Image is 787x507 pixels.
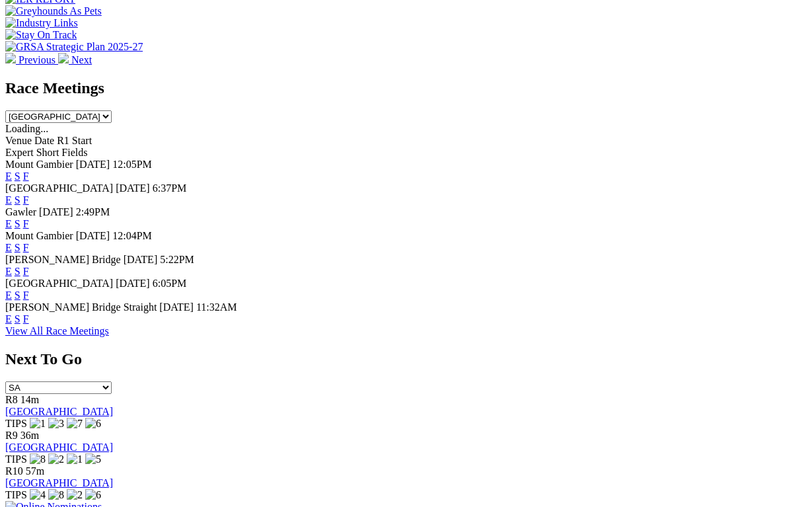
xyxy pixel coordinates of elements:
a: E [5,171,12,182]
span: Mount Gambier [5,159,73,170]
a: F [23,194,29,206]
span: Expert [5,147,34,158]
h2: Next To Go [5,350,782,368]
span: Date [34,135,54,146]
a: E [5,290,12,301]
span: Mount Gambier [5,230,73,241]
span: Previous [19,54,56,65]
span: 57m [26,465,44,477]
a: E [5,313,12,325]
img: 3 [48,418,64,430]
span: TIPS [5,418,27,429]
span: Short [36,147,59,158]
img: 6 [85,418,101,430]
span: [DATE] [39,206,73,217]
a: [GEOGRAPHIC_DATA] [5,406,113,417]
a: Previous [5,54,58,65]
img: Industry Links [5,17,78,29]
a: E [5,266,12,277]
a: S [15,242,20,253]
span: R10 [5,465,23,477]
a: S [15,218,20,229]
a: S [15,266,20,277]
img: 5 [85,453,101,465]
span: Gawler [5,206,36,217]
a: S [15,194,20,206]
img: 6 [85,489,101,501]
a: View All Race Meetings [5,325,109,336]
span: 5:22PM [160,254,194,265]
span: TIPS [5,453,27,465]
h2: Race Meetings [5,79,782,97]
span: Fields [61,147,87,158]
a: F [23,218,29,229]
span: 6:37PM [153,182,187,194]
span: 36m [20,430,39,441]
span: [DATE] [76,230,110,241]
span: 6:05PM [153,278,187,289]
img: Stay On Track [5,29,77,41]
span: R8 [5,394,18,405]
a: [GEOGRAPHIC_DATA] [5,442,113,453]
span: [DATE] [116,182,150,194]
span: [DATE] [159,301,194,313]
img: 1 [30,418,46,430]
a: F [23,266,29,277]
a: E [5,242,12,253]
img: 7 [67,418,83,430]
span: 2:49PM [76,206,110,217]
span: [GEOGRAPHIC_DATA] [5,278,113,289]
a: F [23,290,29,301]
a: [GEOGRAPHIC_DATA] [5,477,113,488]
img: 8 [30,453,46,465]
span: R9 [5,430,18,441]
span: [DATE] [124,254,158,265]
span: [DATE] [116,278,150,289]
span: Venue [5,135,32,146]
a: E [5,194,12,206]
a: Next [58,54,92,65]
span: Loading... [5,123,48,134]
img: 4 [30,489,46,501]
img: GRSA Strategic Plan 2025-27 [5,41,143,53]
span: TIPS [5,489,27,500]
span: [DATE] [76,159,110,170]
img: Greyhounds As Pets [5,5,102,17]
span: Next [71,54,92,65]
img: 2 [67,489,83,501]
img: 8 [48,489,64,501]
a: F [23,242,29,253]
a: F [23,171,29,182]
span: 11:32AM [196,301,237,313]
a: S [15,313,20,325]
a: E [5,218,12,229]
span: [GEOGRAPHIC_DATA] [5,182,113,194]
span: 12:04PM [112,230,152,241]
span: R1 Start [57,135,92,146]
img: 2 [48,453,64,465]
span: [PERSON_NAME] Bridge Straight [5,301,157,313]
img: chevron-right-pager-white.svg [58,53,69,63]
img: chevron-left-pager-white.svg [5,53,16,63]
a: S [15,171,20,182]
span: 14m [20,394,39,405]
img: 1 [67,453,83,465]
span: 12:05PM [112,159,152,170]
a: F [23,313,29,325]
span: [PERSON_NAME] Bridge [5,254,121,265]
a: S [15,290,20,301]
